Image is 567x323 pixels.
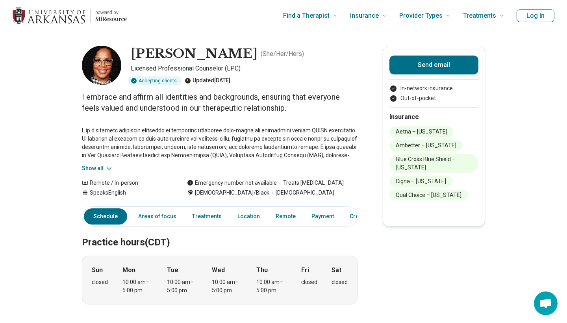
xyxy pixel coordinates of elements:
div: Remote / In-person [82,179,171,187]
a: Payment [307,208,339,225]
div: 10:00 am – 5:00 pm [122,278,153,295]
strong: Thu [256,265,268,275]
span: [DEMOGRAPHIC_DATA]/Black [195,189,269,197]
span: Treats [MEDICAL_DATA] [277,179,344,187]
li: Aetna – [US_STATE] [389,126,454,137]
span: Treatments [463,10,496,21]
p: powered by [95,9,127,16]
a: Areas of focus [133,208,181,225]
li: Ambetter – [US_STATE] [389,140,463,151]
div: Emergency number not available [187,179,277,187]
div: closed [332,278,348,286]
span: Insurance [350,10,379,21]
button: Log In [517,9,554,22]
strong: Mon [122,265,135,275]
a: Remote [271,208,300,225]
div: 10:00 am – 5:00 pm [167,278,197,295]
li: Qual Choice – [US_STATE] [389,190,468,200]
p: L ip d sitametc adipiscin elitseddo ei temporinc utlaboree dolo-magna ali enimadmini veniam QUISN... [82,126,358,160]
li: In-network insurance [389,84,478,93]
div: Speaks English [82,189,171,197]
div: closed [301,278,317,286]
a: Credentials [345,208,384,225]
div: 10:00 am – 5:00 pm [256,278,287,295]
p: I embrace and affirm all identities and backgrounds, ensuring that everyone feels valued and unde... [82,91,358,113]
ul: Payment options [389,84,478,102]
strong: Sat [332,265,341,275]
a: Treatments [187,208,226,225]
strong: Wed [212,265,225,275]
a: Home page [13,3,127,28]
div: Open chat [534,291,558,315]
li: Cigna – [US_STATE] [389,176,452,187]
li: Out-of-pocket [389,94,478,102]
span: Find a Therapist [283,10,330,21]
a: Schedule [84,208,127,225]
p: ( She/Her/Hers ) [261,49,304,59]
div: Accepting clients [128,76,182,85]
div: Updated [DATE] [185,76,230,85]
strong: Fri [301,265,309,275]
strong: Tue [167,265,178,275]
button: Send email [389,56,478,74]
h2: Practice hours (CDT) [82,217,358,249]
img: Tierra Evans, Licensed Professional Counselor (LPC) [82,46,121,85]
div: 10:00 am – 5:00 pm [212,278,242,295]
strong: Sun [92,265,103,275]
span: [DEMOGRAPHIC_DATA] [269,189,334,197]
a: Location [233,208,265,225]
div: When does the program meet? [82,256,358,304]
p: Licensed Professional Counselor (LPC) [131,64,358,73]
h2: Insurance [389,112,478,122]
h1: [PERSON_NAME] [131,46,258,62]
div: closed [92,278,108,286]
span: Provider Types [399,10,443,21]
button: Show all [82,164,113,173]
li: Blue Cross Blue Shield – [US_STATE] [389,154,478,173]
